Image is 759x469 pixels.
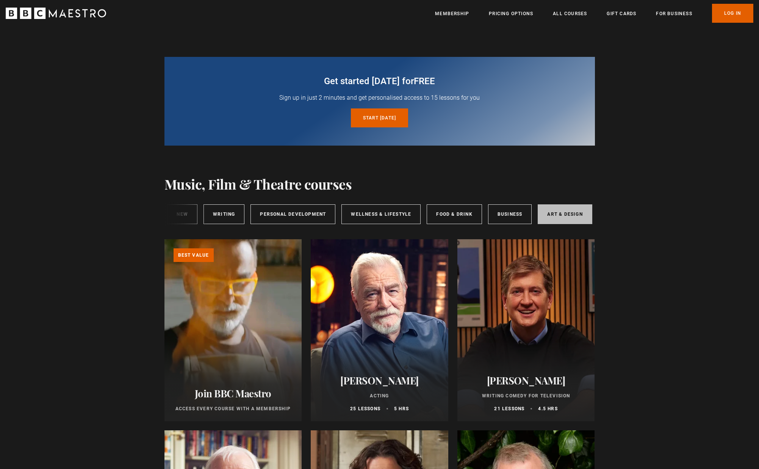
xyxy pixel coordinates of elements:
p: Acting [320,392,439,399]
a: [PERSON_NAME] Writing Comedy for Television 21 lessons 4.5 hrs [457,239,595,421]
h1: Music, Film & Theatre courses [164,176,352,192]
h2: [PERSON_NAME] [466,375,586,386]
a: Pricing Options [489,10,533,17]
p: 25 lessons [350,405,380,412]
a: All Courses [553,10,587,17]
a: Start [DATE] [351,108,408,127]
a: Log In [712,4,753,23]
svg: BBC Maestro [6,8,106,19]
a: Art & Design [538,204,592,224]
p: 21 lessons [494,405,524,412]
p: 5 hrs [394,405,409,412]
span: free [414,76,435,86]
a: [PERSON_NAME] Acting 25 lessons 5 hrs [311,239,448,421]
p: Best value [174,248,214,262]
a: Personal Development [250,204,335,224]
p: Sign up in just 2 minutes and get personalised access to 15 lessons for you [183,93,577,102]
a: Gift Cards [607,10,636,17]
a: Food & Drink [427,204,482,224]
a: Wellness & Lifestyle [341,204,421,224]
p: Writing Comedy for Television [466,392,586,399]
a: Business [488,204,532,224]
h2: [PERSON_NAME] [320,375,439,386]
a: Membership [435,10,469,17]
a: For business [656,10,692,17]
p: 4.5 hrs [538,405,557,412]
nav: Primary [435,4,753,23]
a: Writing [203,204,244,224]
h2: Get started [DATE] for [183,75,577,87]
